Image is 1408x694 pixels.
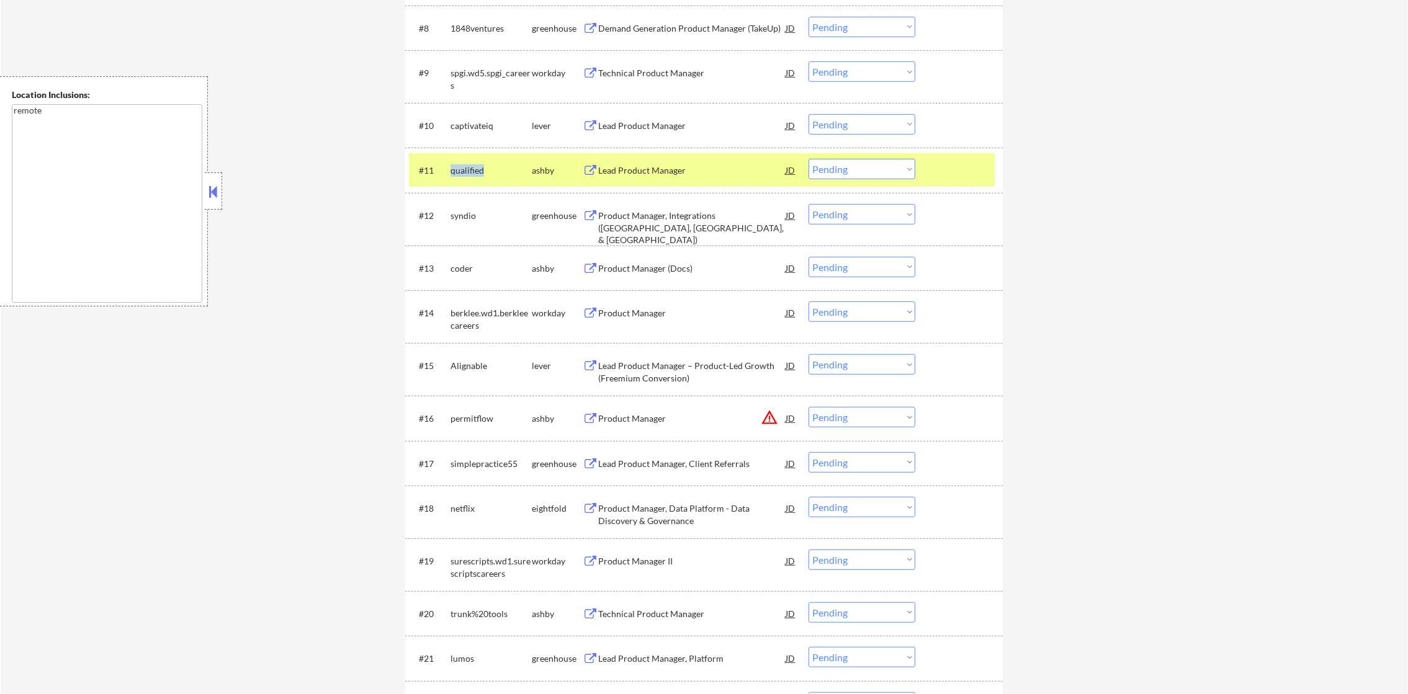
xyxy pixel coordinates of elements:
[419,120,441,132] div: #10
[451,120,532,132] div: captivateiq
[451,210,532,222] div: syndio
[419,210,441,222] div: #12
[598,360,786,384] div: Lead Product Manager – Product-Led Growth (Freemium Conversion)
[598,502,786,527] div: Product Manager, Data Platform - Data Discovery & Governance
[419,67,441,79] div: #9
[451,360,532,372] div: Alignable
[419,360,441,372] div: #15
[532,307,583,319] div: workday
[532,555,583,567] div: workday
[451,22,532,35] div: 1848ventures
[451,608,532,620] div: trunk%20tools
[598,555,786,567] div: Product Manager II
[451,67,532,91] div: spgi.wd5.spgi_careers
[532,360,583,372] div: lever
[784,602,797,625] div: JD
[532,502,583,515] div: eightfold
[451,412,532,425] div: permitflow
[761,409,778,426] button: warning_amber
[532,120,583,132] div: lever
[784,354,797,376] div: JD
[532,67,583,79] div: workday
[419,22,441,35] div: #8
[451,307,532,331] div: berklee.wd1.berkleecareers
[532,458,583,470] div: greenhouse
[598,262,786,275] div: Product Manager (Docs)
[532,652,583,665] div: greenhouse
[12,89,203,101] div: Location Inclusions:
[598,67,786,79] div: Technical Product Manager
[784,407,797,429] div: JD
[784,159,797,181] div: JD
[451,502,532,515] div: netflix
[419,652,441,665] div: #21
[451,262,532,275] div: coder
[598,458,786,470] div: Lead Product Manager, Client Referrals
[451,555,532,579] div: surescripts.wd1.surescriptscareers
[532,412,583,425] div: ashby
[598,652,786,665] div: Lead Product Manager, Platform
[419,307,441,319] div: #14
[784,301,797,324] div: JD
[532,262,583,275] div: ashby
[419,458,441,470] div: #17
[419,502,441,515] div: #18
[784,114,797,136] div: JD
[784,497,797,519] div: JD
[598,164,786,177] div: Lead Product Manager
[784,647,797,669] div: JD
[532,210,583,222] div: greenhouse
[451,458,532,470] div: simplepractice55
[784,17,797,39] div: JD
[784,204,797,226] div: JD
[598,22,786,35] div: Demand Generation Product Manager (TakeUp)
[598,412,786,425] div: Product Manager
[784,257,797,279] div: JD
[419,555,441,567] div: #19
[784,452,797,474] div: JD
[784,549,797,572] div: JD
[419,608,441,620] div: #20
[451,652,532,665] div: lumos
[419,262,441,275] div: #13
[598,307,786,319] div: Product Manager
[598,120,786,132] div: Lead Product Manager
[419,412,441,425] div: #16
[419,164,441,177] div: #11
[532,22,583,35] div: greenhouse
[532,608,583,620] div: ashby
[532,164,583,177] div: ashby
[598,210,786,246] div: Product Manager, Integrations ([GEOGRAPHIC_DATA], [GEOGRAPHIC_DATA], & [GEOGRAPHIC_DATA])
[598,608,786,620] div: Technical Product Manager
[451,164,532,177] div: qualified
[784,61,797,84] div: JD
